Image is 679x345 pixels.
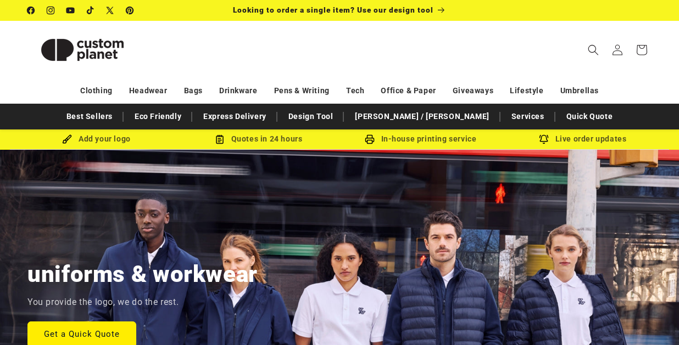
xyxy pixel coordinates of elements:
a: Services [506,107,550,126]
a: Lifestyle [510,81,543,100]
a: [PERSON_NAME] / [PERSON_NAME] [349,107,494,126]
summary: Search [581,38,605,62]
img: Brush Icon [62,134,72,144]
a: Quick Quote [561,107,619,126]
a: Umbrellas [560,81,599,100]
span: Looking to order a single item? Use our design tool [233,5,433,14]
a: Clothing [80,81,113,100]
a: Giveaways [453,81,493,100]
a: Express Delivery [198,107,272,126]
a: Tech [346,81,364,100]
a: Best Sellers [61,107,118,126]
div: In-house printing service [340,132,502,146]
a: Drinkware [219,81,257,100]
a: Headwear [129,81,168,100]
img: Order Updates Icon [215,134,225,144]
div: Quotes in 24 hours [177,132,340,146]
div: Add your logo [15,132,177,146]
h2: uniforms & workwear [27,259,258,289]
p: You provide the logo, we do the rest. [27,295,179,310]
img: Custom Planet [27,25,137,75]
div: Live order updates [502,132,664,146]
img: In-house printing [365,134,375,144]
a: Eco Friendly [129,107,187,126]
a: Custom Planet [24,21,142,78]
a: Office & Paper [381,81,436,100]
a: Bags [184,81,203,100]
a: Design Tool [283,107,339,126]
img: Order updates [539,134,549,144]
a: Pens & Writing [274,81,330,100]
